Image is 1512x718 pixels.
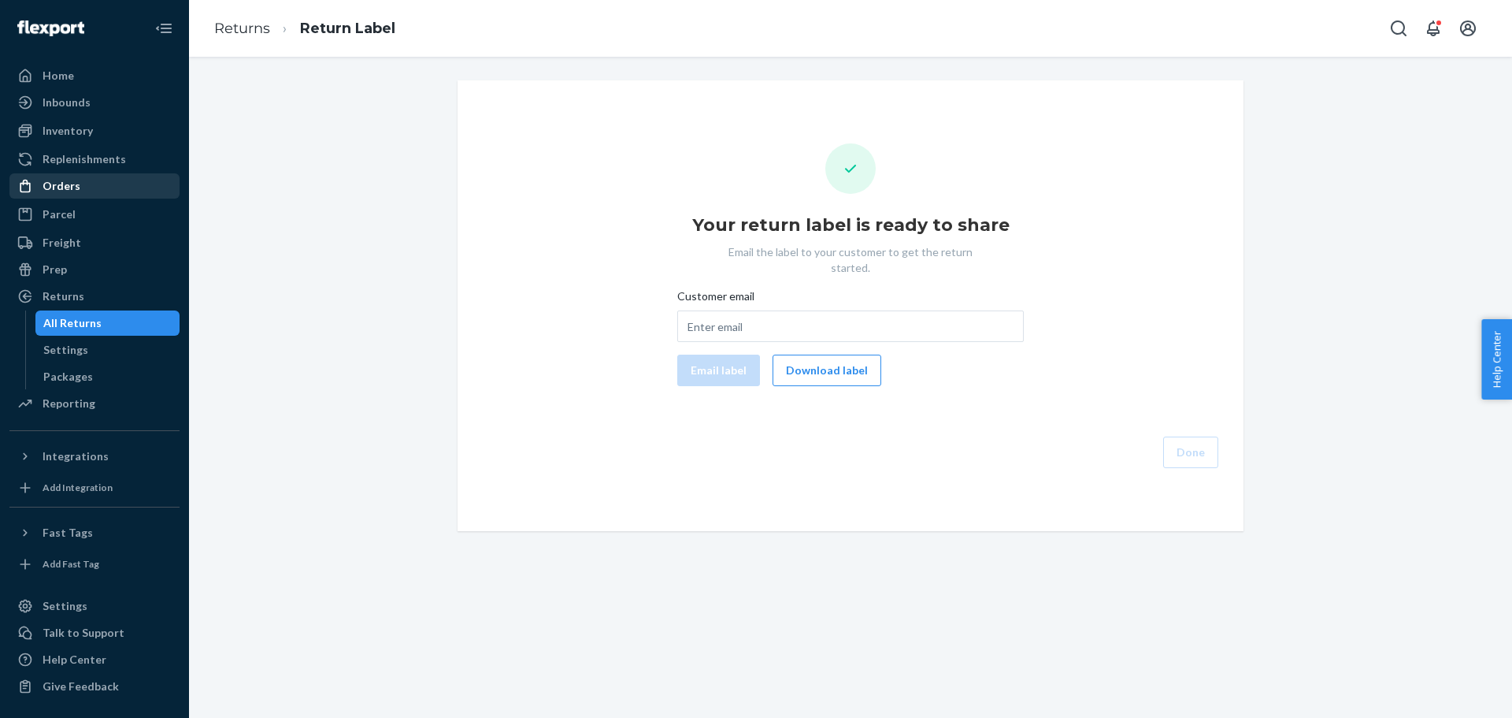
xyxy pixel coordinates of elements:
[9,520,180,545] button: Fast Tags
[9,620,180,645] a: Talk to Support
[43,342,88,358] div: Settings
[677,355,760,386] button: Email label
[300,20,395,37] a: Return Label
[43,178,80,194] div: Orders
[9,173,180,199] a: Orders
[43,68,74,84] div: Home
[43,369,93,385] div: Packages
[9,475,180,500] a: Add Integration
[43,288,84,304] div: Returns
[677,311,1024,342] input: Customer email
[9,257,180,282] a: Prep
[9,444,180,469] button: Integrations
[9,63,180,88] a: Home
[9,230,180,255] a: Freight
[43,652,106,668] div: Help Center
[9,674,180,699] button: Give Feedback
[148,13,180,44] button: Close Navigation
[677,288,754,311] span: Customer email
[43,525,93,541] div: Fast Tags
[9,118,180,143] a: Inventory
[17,20,84,36] img: Flexport logo
[9,552,180,577] a: Add Fast Tag
[35,337,180,363] a: Settings
[9,202,180,227] a: Parcel
[43,396,95,411] div: Reporting
[9,391,180,416] a: Reporting
[35,364,180,389] a: Packages
[9,284,180,309] a: Returns
[43,625,124,641] div: Talk to Support
[35,311,180,336] a: All Returns
[1481,319,1512,400] button: Help Center
[9,90,180,115] a: Inbounds
[43,481,113,494] div: Add Integration
[43,262,67,277] div: Prep
[1383,13,1414,44] button: Open Search Box
[692,213,1010,238] h1: Your return label is ready to share
[43,557,99,571] div: Add Fast Tag
[43,315,102,331] div: All Returns
[43,598,87,614] div: Settings
[43,679,119,694] div: Give Feedback
[43,123,93,139] div: Inventory
[43,206,76,222] div: Parcel
[713,244,988,276] p: Email the label to your customer to get the return started.
[1417,13,1449,44] button: Open notifications
[1163,437,1218,468] button: Done
[43,95,91,110] div: Inbounds
[214,20,270,37] a: Returns
[43,448,109,464] div: Integrations
[773,355,881,386] button: Download label
[9,147,180,172] a: Replenishments
[202,6,408,52] ol: breadcrumbs
[1452,13,1484,44] button: Open account menu
[9,593,180,619] a: Settings
[9,647,180,672] a: Help Center
[43,151,126,167] div: Replenishments
[43,235,81,251] div: Freight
